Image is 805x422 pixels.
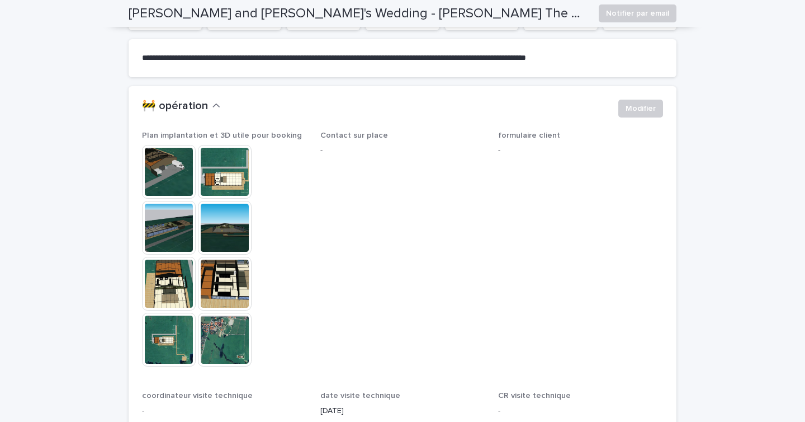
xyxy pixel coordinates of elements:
[142,100,208,113] h2: 🚧 opération
[320,145,485,157] p: -
[320,392,400,400] span: date visite technique
[599,4,676,22] button: Notifier par email
[626,103,656,114] span: Modifier
[618,100,663,118] button: Modifier
[498,405,663,417] p: -
[142,405,307,417] p: -
[498,392,571,400] span: CR visite technique
[320,405,485,417] p: [DATE]
[129,6,590,22] h2: Johanna and Florian's Wedding - Sonja The wedding company - Wackersberg - Germany
[606,8,669,19] span: Notifier par email
[142,392,253,400] span: coordinateur visite technique
[498,132,560,139] span: formulaire client
[142,100,220,113] button: 🚧 opération
[320,132,388,139] span: Contact sur place
[498,145,663,157] p: -
[142,132,302,139] span: Plan implantation et 3D utile pour booking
